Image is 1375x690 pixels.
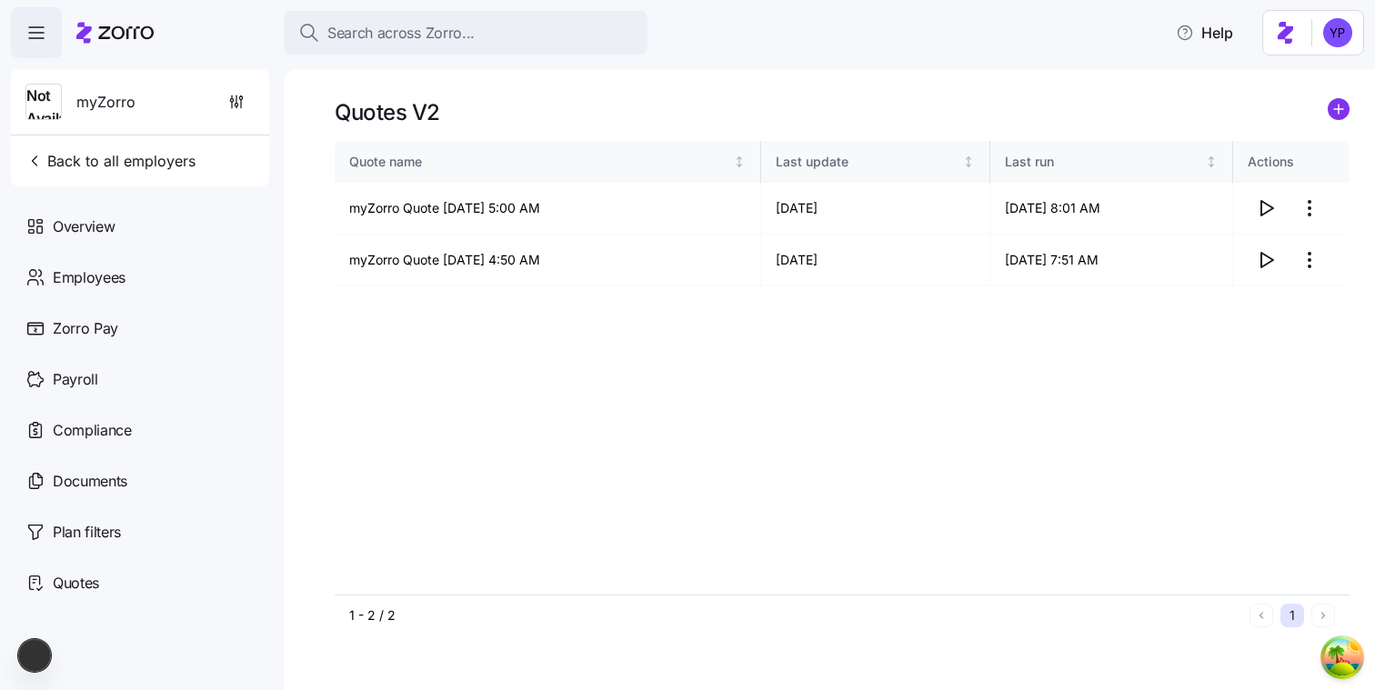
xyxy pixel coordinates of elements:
span: Plan filters [53,521,121,544]
a: Zorro Pay [11,303,269,354]
span: Compliance [53,419,132,442]
button: Next page [1311,604,1335,627]
span: Help [1176,22,1233,44]
div: Actions [1248,152,1335,172]
a: Documents [11,455,269,506]
button: Previous page [1250,604,1273,627]
span: Employees [53,266,125,289]
td: myZorro Quote [DATE] 4:50 AM [335,235,761,286]
button: Open Tanstack query devtools [1324,639,1360,675]
span: Not Available [26,85,86,130]
th: Quote nameNot sorted [335,141,761,183]
a: Overview [11,201,269,252]
span: Overview [53,215,115,238]
a: Compliance [11,405,269,455]
div: Quote name [349,152,730,172]
img: c96db68502095cbe13deb370068b0a9f [1323,18,1352,47]
a: Plan filters [11,506,269,557]
span: Back to all employers [25,150,196,172]
span: Search across Zorro... [327,22,475,45]
td: [DATE] 8:01 AM [990,183,1233,235]
span: Documents [53,470,127,493]
button: 1 [1280,604,1304,627]
th: Last updateNot sorted [761,141,990,183]
button: Help [1161,15,1248,51]
th: Last runNot sorted [990,141,1233,183]
a: add icon [1328,98,1350,126]
span: Quotes [53,572,99,595]
button: Back to all employers [18,143,203,179]
div: Last run [1005,152,1201,172]
h1: Quotes V2 [335,98,440,126]
span: myZorro [76,91,135,114]
td: [DATE] [761,183,990,235]
td: myZorro Quote [DATE] 5:00 AM [335,183,761,235]
a: Payroll [11,354,269,405]
td: [DATE] [761,235,990,286]
a: Employees [11,252,269,303]
button: Search across Zorro... [284,11,647,55]
a: Quotes [11,557,269,608]
div: 1 - 2 / 2 [349,606,1242,625]
span: Payroll [53,368,98,391]
div: Not sorted [1205,155,1218,168]
svg: add icon [1328,98,1350,120]
div: Not sorted [733,155,746,168]
div: Last update [776,152,959,172]
span: Zorro Pay [53,317,118,340]
td: [DATE] 7:51 AM [990,235,1233,286]
div: Not sorted [962,155,975,168]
